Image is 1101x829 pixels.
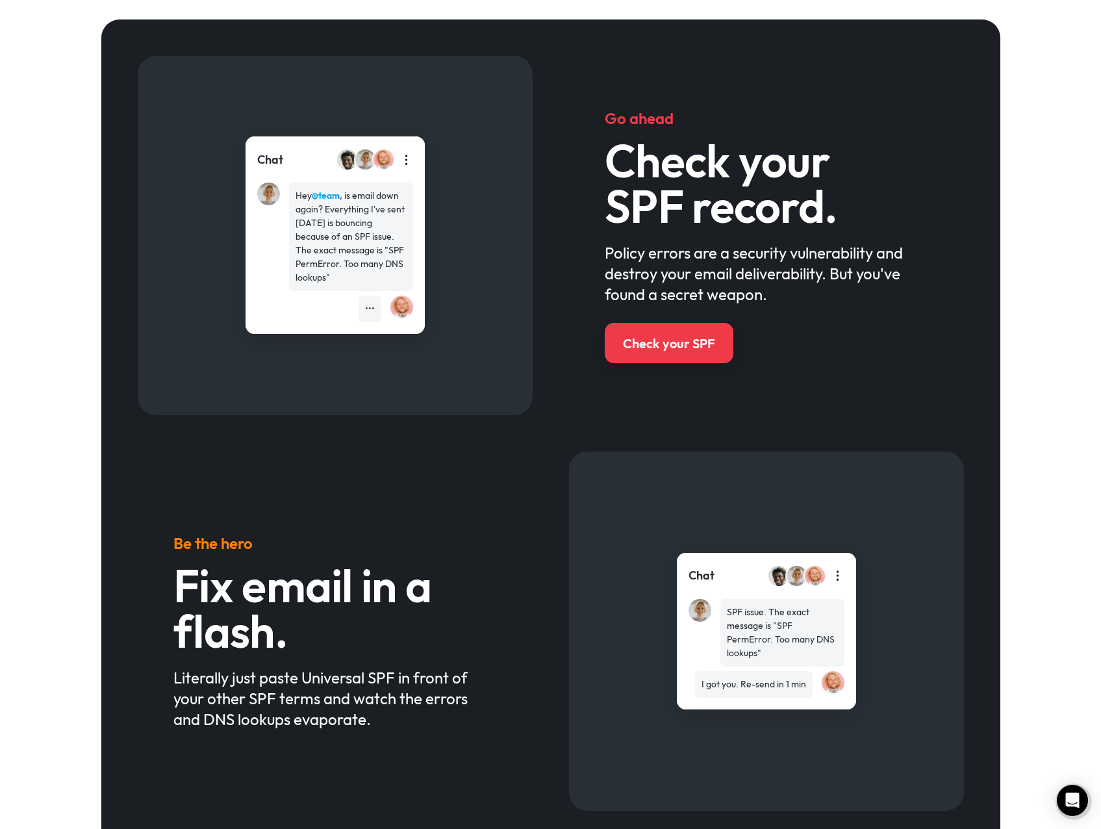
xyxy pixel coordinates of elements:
[605,138,928,229] h3: Check your SPF record.
[365,302,375,316] div: •••
[173,533,496,554] h5: Be the hero
[623,335,715,353] div: Check your SPF
[312,190,340,201] strong: @team
[257,151,283,168] div: Chat
[689,567,715,584] div: Chat
[702,678,806,691] div: I got you. Re-send in 1 min
[173,563,496,654] h3: Fix email in a flash.
[173,667,496,730] div: Literally just paste Universal SPF in front of your other SPF terms and watch the errors and DNS ...
[605,242,928,305] div: Policy errors are a security vulnerability and destroy your email deliverability. But you've foun...
[296,189,407,285] div: Hey , is email down again? Everything I've sent [DATE] is bouncing because of an SPF issue. The e...
[727,606,838,660] div: SPF issue. The exact message is "SPF PermError. Too many DNS lookups"
[1057,785,1088,816] div: Open Intercom Messenger
[605,108,928,129] h5: Go ahead
[605,323,733,363] a: Check your SPF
